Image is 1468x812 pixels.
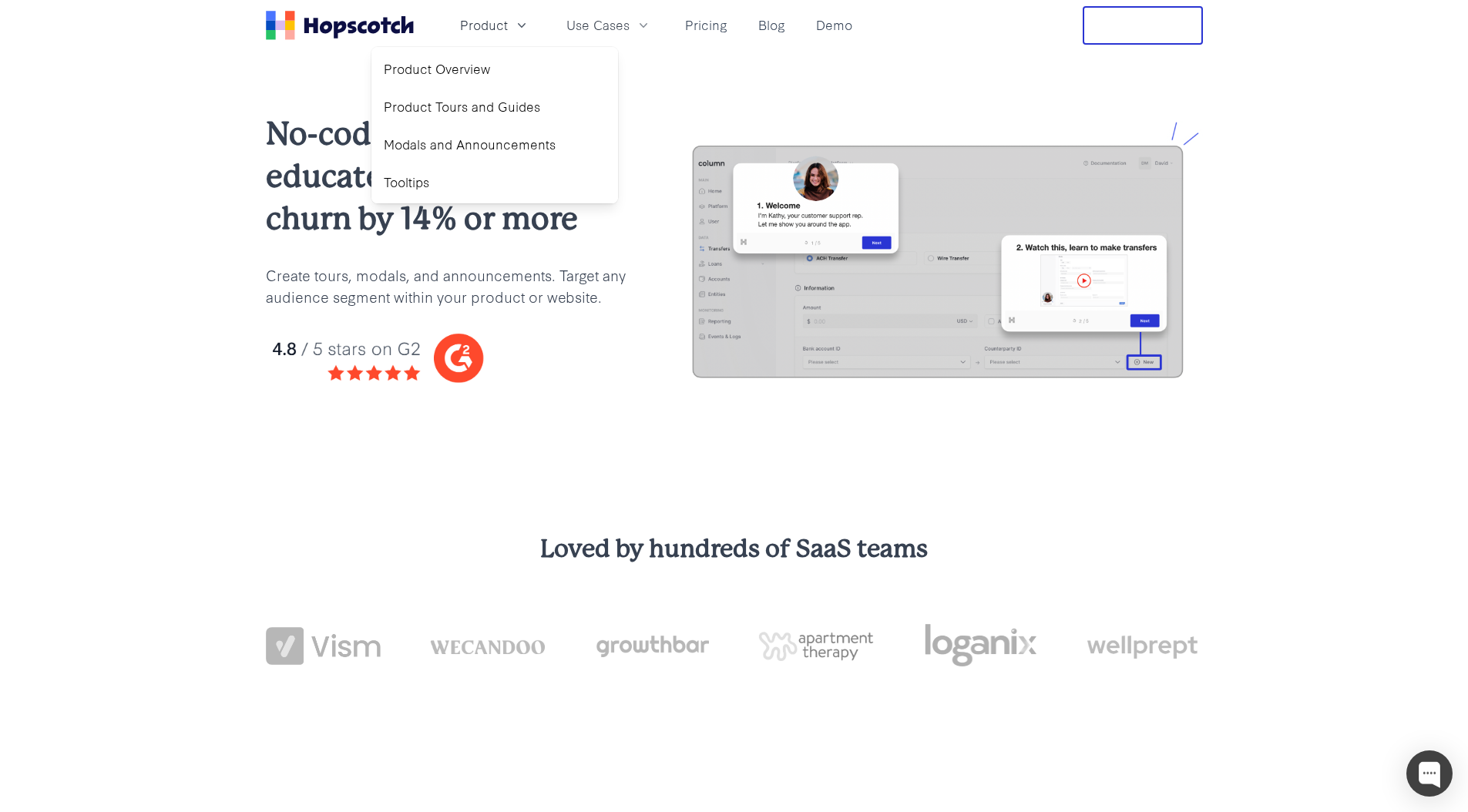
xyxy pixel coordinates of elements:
a: Modals and Announcements [378,129,612,160]
img: png-apartment-therapy-house-studio-apartment-home [758,632,873,661]
a: Tooltips [378,166,612,198]
img: hopscotch product tours for saas businesses [677,121,1203,401]
button: Use Cases [557,12,660,38]
h3: Loved by hundreds of SaaS teams [266,532,1203,566]
button: Free Trial [1083,6,1203,45]
a: Blog [752,12,791,38]
h2: No-code product tours: educate users & reduce churn by 14% or more [266,112,627,240]
img: loganix-logo [923,616,1038,676]
p: Create tours, modals, and announcements. Target any audience segment within your product or website. [266,264,627,307]
img: vism logo [266,627,381,666]
img: growthbar-logo [594,636,709,657]
img: wecandoo-logo [430,638,545,654]
a: Pricing [679,12,734,38]
a: Home [266,11,414,40]
img: hopscotch g2 [266,326,627,391]
a: Product Overview [378,53,612,85]
button: Product [451,12,539,38]
img: wellprept logo [1087,630,1202,663]
span: Product [460,15,508,35]
span: Use Cases [566,15,630,35]
a: Product Tours and Guides [378,91,612,122]
a: Demo [810,12,858,38]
